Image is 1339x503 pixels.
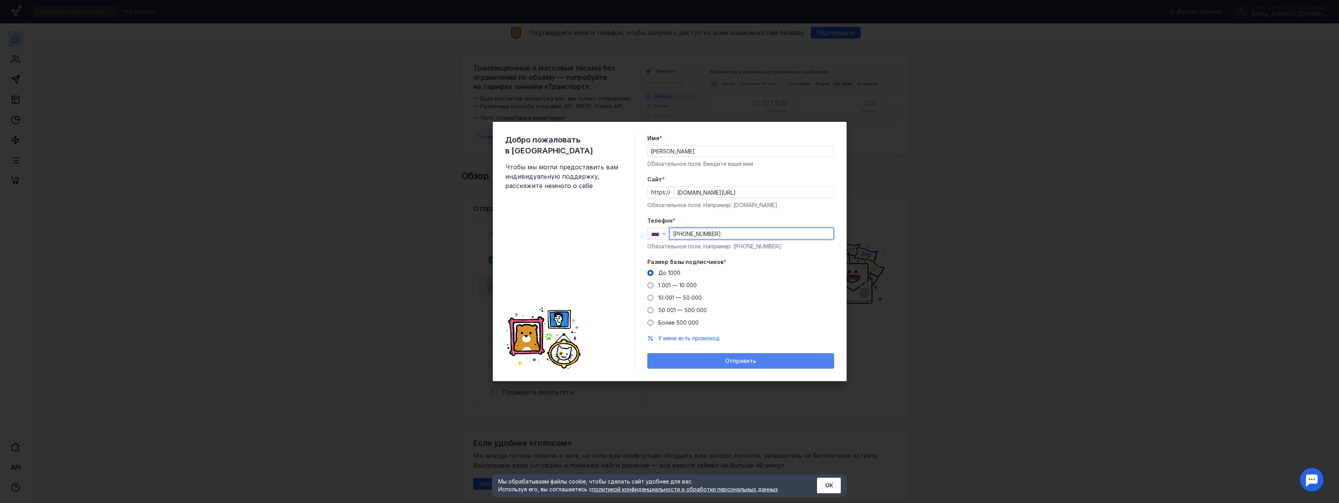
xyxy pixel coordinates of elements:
[647,217,673,225] span: Телефон
[658,282,697,288] span: 1 001 — 10 000
[592,486,778,492] a: политикой конфиденциальности и обработки персональных данных
[505,134,622,156] span: Добро пожаловать в [GEOGRAPHIC_DATA]
[817,478,841,493] button: ОК
[498,478,798,493] div: Мы обрабатываем файлы cookie, чтобы сделать сайт удобнее для вас. Используя его, вы соглашаетесь c
[647,201,834,209] div: Обязательное поле. Например: [DOMAIN_NAME]
[658,319,699,326] span: Более 500 000
[647,258,724,266] span: Размер базы подписчиков
[658,294,702,301] span: 10 001 — 50 000
[647,160,834,168] div: Обязательное поле. Введите ваше имя
[647,134,659,142] span: Имя
[658,307,707,313] span: 50 001 — 500 000
[658,335,720,341] span: У меня есть промокод
[647,243,834,250] div: Обязательное поле. Например: [PHONE_NUMBER]
[647,176,662,183] span: Cайт
[658,269,680,276] span: До 1000
[725,358,756,364] span: Отправить
[647,353,834,369] button: Отправить
[658,334,720,342] button: У меня есть промокод
[505,162,622,190] span: Чтобы мы могли предоставить вам индивидуальную поддержку, расскажите немного о себе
